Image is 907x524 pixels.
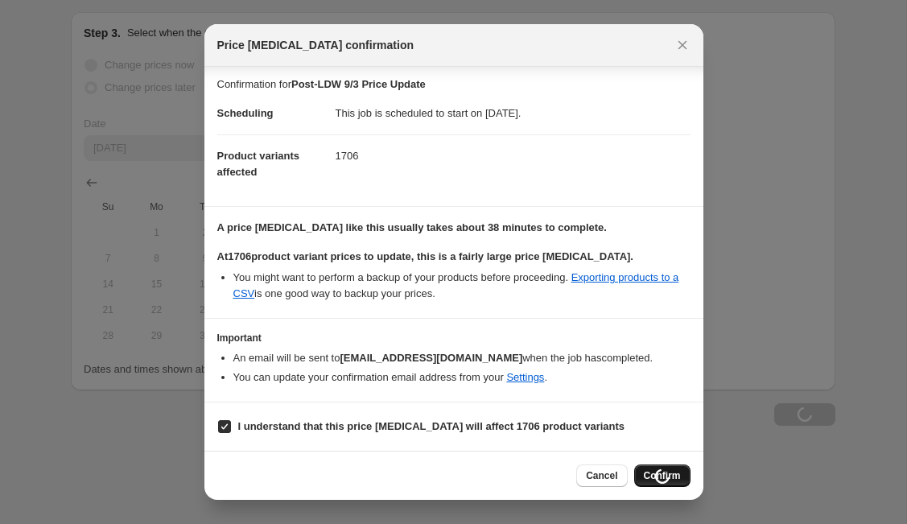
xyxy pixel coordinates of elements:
dd: This job is scheduled to start on [DATE]. [336,93,691,134]
li: An email will be sent to when the job has completed . [233,350,691,366]
b: At 1706 product variant prices to update, this is a fairly large price [MEDICAL_DATA]. [217,250,633,262]
span: Product variants affected [217,150,300,178]
h3: Important [217,332,691,345]
dd: 1706 [336,134,691,177]
li: You might want to perform a backup of your products before proceeding. is one good way to backup ... [233,270,691,302]
b: Post-LDW 9/3 Price Update [291,78,426,90]
b: I understand that this price [MEDICAL_DATA] will affect 1706 product variants [238,420,625,432]
li: You can update your confirmation email address from your . [233,369,691,386]
p: Confirmation for [217,76,691,93]
button: Cancel [576,464,627,487]
span: Price [MEDICAL_DATA] confirmation [217,37,414,53]
b: [EMAIL_ADDRESS][DOMAIN_NAME] [340,352,522,364]
b: A price [MEDICAL_DATA] like this usually takes about 38 minutes to complete. [217,221,607,233]
span: Scheduling [217,107,274,119]
a: Settings [506,371,544,383]
button: Close [671,34,694,56]
span: Cancel [586,469,617,482]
